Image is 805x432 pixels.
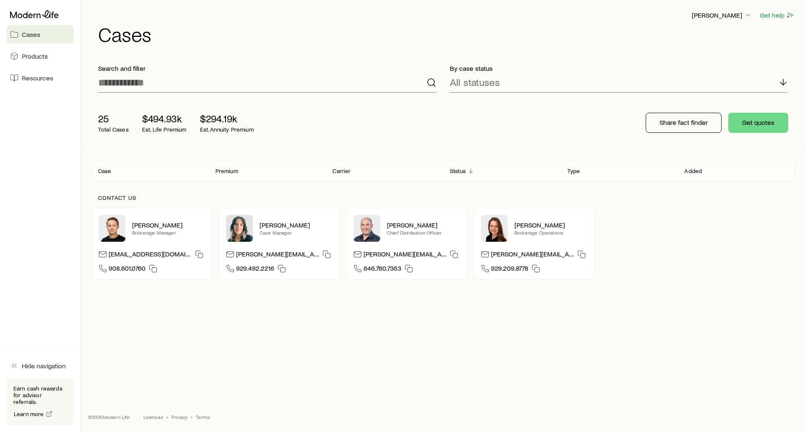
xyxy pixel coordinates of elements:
span: Learn more [14,411,44,417]
p: [PERSON_NAME] [260,221,332,229]
h1: Cases [98,24,795,44]
a: Resources [7,69,74,87]
p: Added [684,168,702,174]
span: • [191,414,192,420]
span: 646.760.7363 [364,264,401,275]
button: [PERSON_NAME] [691,10,753,21]
img: Ellen Wall [481,215,508,242]
p: Status [450,168,466,174]
a: Privacy [171,414,187,420]
p: Type [567,168,580,174]
button: Share fact finder [646,113,722,133]
p: By case status [450,64,788,72]
p: All statuses [450,76,500,88]
div: Earn cash rewards for advisor referrals.Learn more [7,378,74,425]
span: Hide navigation [22,362,66,370]
p: [PERSON_NAME] [132,221,205,229]
p: [PERSON_NAME][EMAIL_ADDRESS][DOMAIN_NAME] [491,250,574,261]
span: Cases [22,30,40,39]
p: Contact us [98,194,788,201]
p: Total Cases [98,126,129,133]
span: 929.209.8778 [491,264,528,275]
p: [PERSON_NAME][EMAIL_ADDRESS][DOMAIN_NAME] [364,250,447,261]
span: 908.601.0760 [109,264,145,275]
p: Est. Annuity Premium [200,126,254,133]
a: Products [7,47,74,65]
p: Earn cash rewards for advisor referrals. [13,385,67,405]
p: [PERSON_NAME][EMAIL_ADDRESS][DOMAIN_NAME] [236,250,319,261]
p: Case Manager [260,229,332,236]
img: Rich Loeffler [99,215,125,242]
button: Get help [759,10,795,20]
a: Terms [196,414,210,420]
a: Licenses [143,414,163,420]
img: Lisette Vega [226,215,253,242]
p: Premium [216,168,238,174]
p: $294.19k [200,113,254,124]
a: Cases [7,25,74,44]
p: Search and filter [98,64,436,72]
p: [EMAIL_ADDRESS][DOMAIN_NAME] [109,250,192,261]
span: Products [22,52,48,60]
span: 929.492.2216 [236,264,274,275]
p: [PERSON_NAME] [514,221,587,229]
p: Chief Distribution Officer [387,229,460,236]
p: [PERSON_NAME] [692,11,752,19]
p: $494.93k [142,113,187,124]
p: [PERSON_NAME] [387,221,460,229]
p: Brokerage Manager [132,229,205,236]
img: Dan Pierson [353,215,380,242]
p: © 2025 Modern Life [88,414,130,420]
button: Hide navigation [7,357,74,375]
div: Client cases [91,160,795,181]
p: Share fact finder [660,118,708,127]
p: Est. Life Premium [142,126,187,133]
p: Brokerage Operations [514,229,587,236]
span: • [166,414,168,420]
p: Carrier [332,168,351,174]
span: Resources [22,74,53,82]
p: Case [98,168,112,174]
p: 25 [98,113,129,124]
button: Get quotes [728,113,788,133]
